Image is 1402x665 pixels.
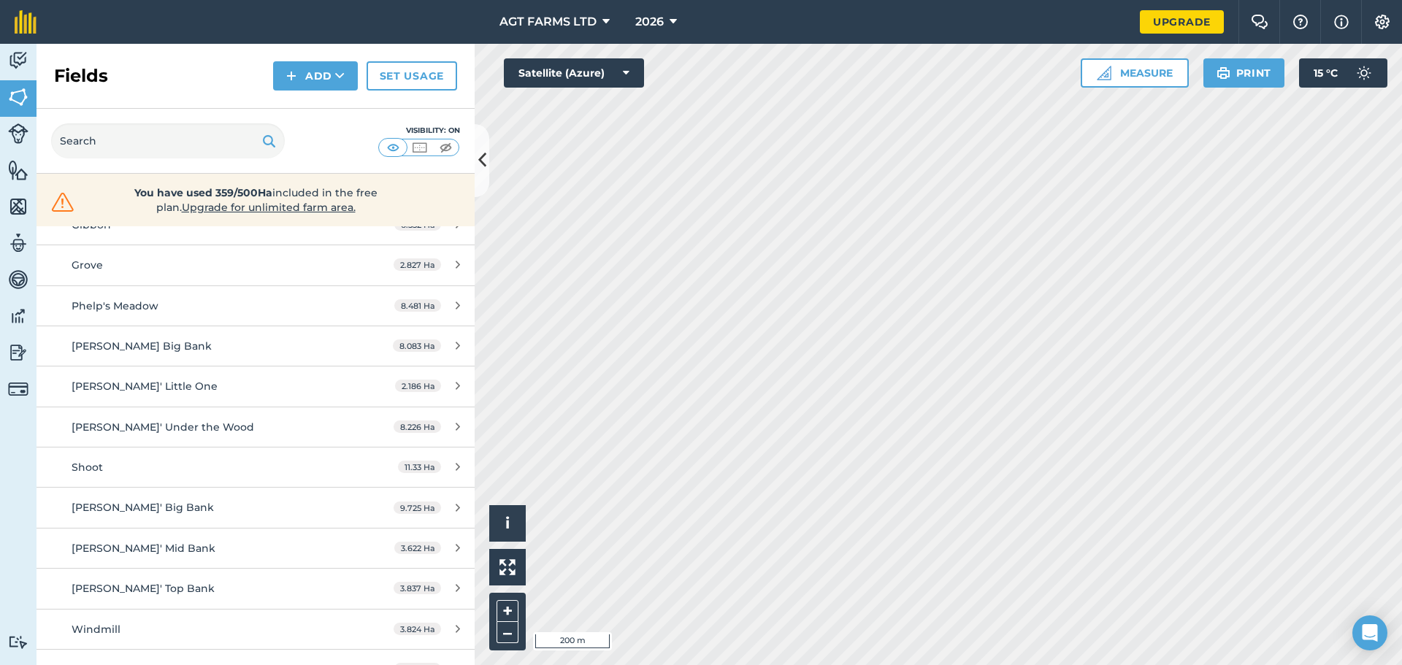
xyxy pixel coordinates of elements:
[394,582,441,594] span: 3.837 Ha
[1292,15,1309,29] img: A question mark icon
[37,488,475,527] a: [PERSON_NAME]' Big Bank9.725 Ha
[489,505,526,542] button: i
[72,218,111,231] span: Gibbon
[367,61,457,91] a: Set usage
[37,569,475,608] a: [PERSON_NAME]' Top Bank3.837 Ha
[8,196,28,218] img: svg+xml;base64,PHN2ZyB4bWxucz0iaHR0cDovL3d3dy53My5vcmcvMjAwMC9zdmciIHdpZHRoPSI1NiIgaGVpZ2h0PSI2MC...
[1097,66,1111,80] img: Ruler icon
[505,514,510,532] span: i
[1299,58,1387,88] button: 15 °C
[37,245,475,285] a: Grove2.827 Ha
[37,407,475,447] a: [PERSON_NAME]' Under the Wood8.226 Ha
[394,299,441,312] span: 8.481 Ha
[8,232,28,254] img: svg+xml;base64,PD94bWwgdmVyc2lvbj0iMS4wIiBlbmNvZGluZz0idXRmLTgiPz4KPCEtLSBHZW5lcmF0b3I6IEFkb2JlIE...
[497,600,518,622] button: +
[15,10,37,34] img: fieldmargin Logo
[393,339,441,352] span: 8.083 Ha
[72,339,212,353] span: [PERSON_NAME] Big Bank
[134,186,272,199] strong: You have used 359/500Ha
[72,299,158,312] span: Phelp's Meadow
[8,269,28,291] img: svg+xml;base64,PD94bWwgdmVyc2lvbj0iMS4wIiBlbmNvZGluZz0idXRmLTgiPz4KPCEtLSBHZW5lcmF0b3I6IEFkb2JlIE...
[410,140,429,155] img: svg+xml;base64,PHN2ZyB4bWxucz0iaHR0cDovL3d3dy53My5vcmcvMjAwMC9zdmciIHdpZHRoPSI1MCIgaGVpZ2h0PSI0MC...
[72,258,103,272] span: Grove
[37,447,475,487] a: Shoot11.33 Ha
[1314,58,1338,88] span: 15 ° C
[378,125,460,137] div: Visibility: On
[262,132,276,150] img: svg+xml;base64,PHN2ZyB4bWxucz0iaHR0cDovL3d3dy53My5vcmcvMjAwMC9zdmciIHdpZHRoPSIxOSIgaGVpZ2h0PSIyNC...
[72,380,218,393] span: [PERSON_NAME]' Little One
[72,542,215,555] span: [PERSON_NAME]' Mid Bank
[1217,64,1230,82] img: svg+xml;base64,PHN2ZyB4bWxucz0iaHR0cDovL3d3dy53My5vcmcvMjAwMC9zdmciIHdpZHRoPSIxOSIgaGVpZ2h0PSIyNC...
[1334,13,1349,31] img: svg+xml;base64,PHN2ZyB4bWxucz0iaHR0cDovL3d3dy53My5vcmcvMjAwMC9zdmciIHdpZHRoPSIxNyIgaGVpZ2h0PSIxNy...
[8,123,28,144] img: svg+xml;base64,PD94bWwgdmVyc2lvbj0iMS4wIiBlbmNvZGluZz0idXRmLTgiPz4KPCEtLSBHZW5lcmF0b3I6IEFkb2JlIE...
[37,286,475,326] a: Phelp's Meadow8.481 Ha
[1349,58,1379,88] img: svg+xml;base64,PD94bWwgdmVyc2lvbj0iMS4wIiBlbmNvZGluZz0idXRmLTgiPz4KPCEtLSBHZW5lcmF0b3I6IEFkb2JlIE...
[37,366,475,406] a: [PERSON_NAME]' Little One2.186 Ha
[273,61,358,91] button: Add
[8,159,28,181] img: svg+xml;base64,PHN2ZyB4bWxucz0iaHR0cDovL3d3dy53My5vcmcvMjAwMC9zdmciIHdpZHRoPSI1NiIgaGVpZ2h0PSI2MC...
[72,420,254,434] span: [PERSON_NAME]' Under the Wood
[286,67,296,85] img: svg+xml;base64,PHN2ZyB4bWxucz0iaHR0cDovL3d3dy53My5vcmcvMjAwMC9zdmciIHdpZHRoPSIxNCIgaGVpZ2h0PSIyNC...
[1374,15,1391,29] img: A cog icon
[1352,615,1387,650] div: Open Intercom Messenger
[1203,58,1285,88] button: Print
[1251,15,1268,29] img: Two speech bubbles overlapping with the left bubble in the forefront
[635,13,664,31] span: 2026
[72,501,214,514] span: [PERSON_NAME]' Big Bank
[394,258,441,271] span: 2.827 Ha
[48,191,77,213] img: svg+xml;base64,PHN2ZyB4bWxucz0iaHR0cDovL3d3dy53My5vcmcvMjAwMC9zdmciIHdpZHRoPSIzMiIgaGVpZ2h0PSIzMC...
[48,185,463,215] a: You have used 359/500Haincluded in the free plan.Upgrade for unlimited farm area.
[37,326,475,366] a: [PERSON_NAME] Big Bank8.083 Ha
[72,623,120,636] span: Windmill
[182,201,356,214] span: Upgrade for unlimited farm area.
[394,501,441,514] span: 9.725 Ha
[54,64,108,88] h2: Fields
[8,50,28,72] img: svg+xml;base64,PD94bWwgdmVyc2lvbj0iMS4wIiBlbmNvZGluZz0idXRmLTgiPz4KPCEtLSBHZW5lcmF0b3I6IEFkb2JlIE...
[394,420,441,433] span: 8.226 Ha
[72,582,215,595] span: [PERSON_NAME]' Top Bank
[100,185,411,215] span: included in the free plan .
[1081,58,1189,88] button: Measure
[394,623,441,635] span: 3.824 Ha
[497,622,518,643] button: –
[394,542,441,554] span: 3.622 Ha
[72,461,103,474] span: Shoot
[499,13,597,31] span: AGT FARMS LTD
[398,461,441,473] span: 11.33 Ha
[384,140,402,155] img: svg+xml;base64,PHN2ZyB4bWxucz0iaHR0cDovL3d3dy53My5vcmcvMjAwMC9zdmciIHdpZHRoPSI1MCIgaGVpZ2h0PSI0MC...
[37,528,475,568] a: [PERSON_NAME]' Mid Bank3.622 Ha
[499,559,516,575] img: Four arrows, one pointing top left, one top right, one bottom right and the last bottom left
[504,58,644,88] button: Satellite (Azure)
[8,342,28,364] img: svg+xml;base64,PD94bWwgdmVyc2lvbj0iMS4wIiBlbmNvZGluZz0idXRmLTgiPz4KPCEtLSBHZW5lcmF0b3I6IEFkb2JlIE...
[8,305,28,327] img: svg+xml;base64,PD94bWwgdmVyc2lvbj0iMS4wIiBlbmNvZGluZz0idXRmLTgiPz4KPCEtLSBHZW5lcmF0b3I6IEFkb2JlIE...
[51,123,285,158] input: Search
[8,635,28,649] img: svg+xml;base64,PD94bWwgdmVyc2lvbj0iMS4wIiBlbmNvZGluZz0idXRmLTgiPz4KPCEtLSBHZW5lcmF0b3I6IEFkb2JlIE...
[395,380,441,392] span: 2.186 Ha
[8,86,28,108] img: svg+xml;base64,PHN2ZyB4bWxucz0iaHR0cDovL3d3dy53My5vcmcvMjAwMC9zdmciIHdpZHRoPSI1NiIgaGVpZ2h0PSI2MC...
[8,379,28,399] img: svg+xml;base64,PD94bWwgdmVyc2lvbj0iMS4wIiBlbmNvZGluZz0idXRmLTgiPz4KPCEtLSBHZW5lcmF0b3I6IEFkb2JlIE...
[37,610,475,649] a: Windmill3.824 Ha
[1140,10,1224,34] a: Upgrade
[437,140,455,155] img: svg+xml;base64,PHN2ZyB4bWxucz0iaHR0cDovL3d3dy53My5vcmcvMjAwMC9zdmciIHdpZHRoPSI1MCIgaGVpZ2h0PSI0MC...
